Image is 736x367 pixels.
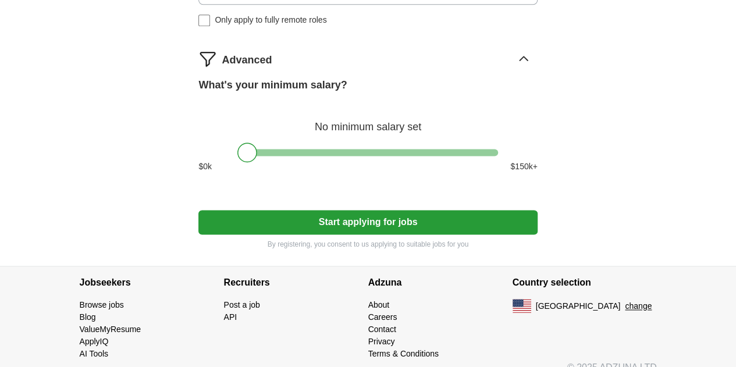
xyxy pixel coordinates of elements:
a: API [224,312,237,322]
a: Privacy [368,337,395,346]
a: AI Tools [80,349,109,358]
label: What's your minimum salary? [198,77,347,93]
a: Post a job [224,300,260,309]
span: Only apply to fully remote roles [215,14,326,26]
div: No minimum salary set [198,107,537,135]
span: $ 150 k+ [510,161,537,173]
a: ApplyIQ [80,337,109,346]
span: Advanced [222,52,272,68]
button: change [625,300,652,312]
a: About [368,300,390,309]
img: filter [198,49,217,68]
span: [GEOGRAPHIC_DATA] [536,300,621,312]
button: Start applying for jobs [198,210,537,234]
a: Browse jobs [80,300,124,309]
a: Careers [368,312,397,322]
a: Contact [368,325,396,334]
span: $ 0 k [198,161,212,173]
a: ValueMyResume [80,325,141,334]
img: US flag [513,299,531,313]
input: Only apply to fully remote roles [198,15,210,26]
p: By registering, you consent to us applying to suitable jobs for you [198,239,537,250]
h4: Country selection [513,266,657,299]
a: Blog [80,312,96,322]
a: Terms & Conditions [368,349,439,358]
